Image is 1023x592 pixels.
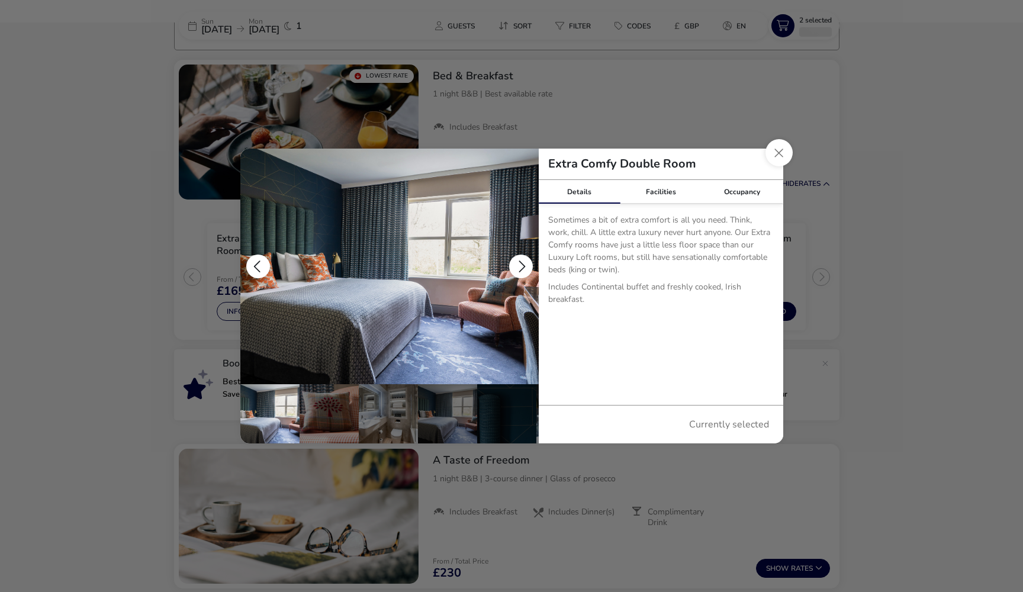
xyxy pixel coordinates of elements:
[240,149,783,443] div: details
[539,180,620,204] div: Details
[240,149,539,384] img: 2fc8d8194b289e90031513efd3cd5548923c7455a633bcbef55e80dd528340a8
[620,180,702,204] div: Facilities
[548,281,774,310] p: Includes Continental buffet and freshly cooked, Irish breakfast.
[702,180,783,204] div: Occupancy
[680,410,778,439] span: Currently selected
[539,158,706,170] h2: Extra Comfy Double Room
[548,214,774,281] p: Sometimes a bit of extra comfort is all you need. Think, work, chill. A little extra luxury never...
[765,139,793,166] button: Close dialog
